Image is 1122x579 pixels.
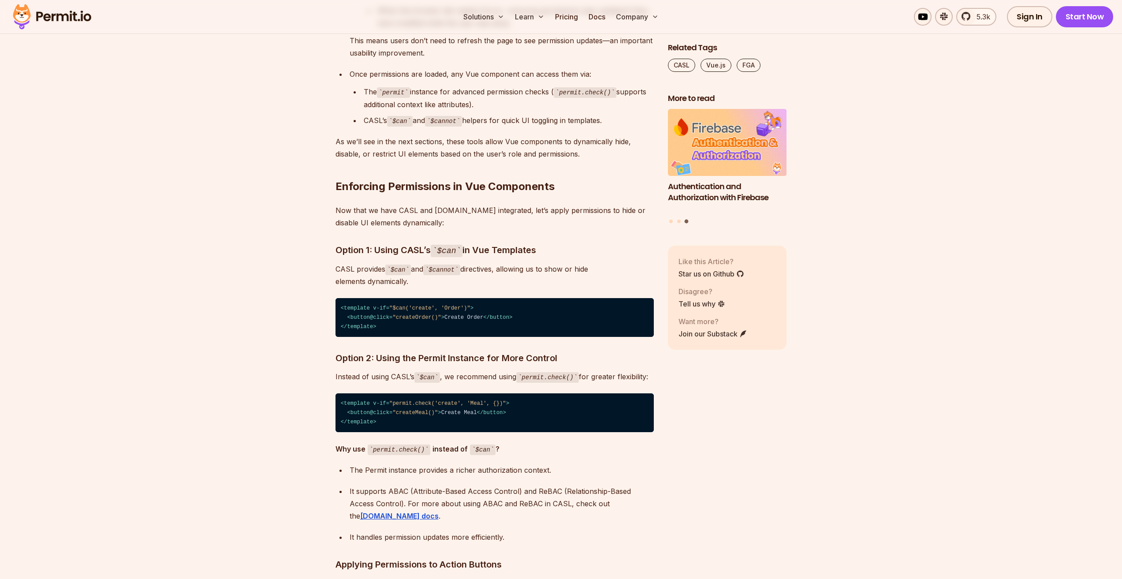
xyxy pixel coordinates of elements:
[347,324,373,330] span: template
[335,144,654,194] h2: Enforcing Permissions in Vue Components
[971,11,990,22] span: 5.3k
[483,314,512,321] span: </ >
[1056,6,1114,27] a: Start Now
[344,305,370,311] span: template
[612,8,662,26] button: Company
[341,400,509,407] span: < = >
[414,372,440,383] code: $can
[9,2,95,32] img: Permit logo
[678,256,744,267] p: Like this Article?
[350,314,370,321] span: button
[678,286,725,297] p: Disagree?
[425,116,462,127] code: $cannot
[668,181,787,203] h3: Authentication and Authorization with Firebase
[678,329,747,339] a: Join our Substack
[350,34,654,59] p: This means users don’t need to refresh the page to see permission updates—an important usability ...
[387,116,413,127] code: $can
[483,410,503,416] span: button
[737,59,760,72] a: FGA
[392,314,441,321] span: "createOrder()"
[668,93,787,104] h2: More to read
[490,314,509,321] span: button
[344,400,370,407] span: template
[460,8,508,26] button: Solutions
[335,298,654,337] code: Create Order
[335,243,654,258] h3: Option 1: Using CASL’s in Vue Templates
[552,8,582,26] a: Pricing
[389,400,506,407] span: "permit.check('create', 'Meal', {})"
[685,220,689,224] button: Go to slide 3
[347,314,444,321] span: < @ = >
[335,393,654,432] code: Create Meal
[335,135,654,160] p: As we’ll see in the next sections, these tools allow Vue components to dynamically hide, disable,...
[341,305,473,311] span: < = >
[350,531,654,543] div: It handles permission updates more efficiently.
[335,204,654,229] p: Now that we have CASL and [DOMAIN_NAME] integrated, let’s apply permissions to hide or disable UI...
[668,109,787,214] a: Authentication and Authorization with FirebaseAuthentication and Authorization with Firebase
[668,109,787,214] li: 3 of 3
[335,263,654,288] p: CASL provides and directives, allowing us to show or hide elements dynamically.
[669,220,673,223] button: Go to slide 1
[678,299,725,309] a: Tell us why
[350,464,654,476] div: The Permit instance provides a richer authorization context.
[341,419,376,425] span: </ >
[335,351,654,365] h3: Option 2: Using the Permit Instance for More Control
[668,109,787,176] img: Authentication and Authorization with Firebase
[678,269,744,279] a: Star us on Github
[470,445,496,455] code: $can
[701,59,731,72] a: Vue.js
[347,410,441,416] span: < @ = >
[385,265,411,275] code: $can
[360,512,439,520] a: [DOMAIN_NAME] docs
[373,400,386,407] span: v-if
[335,445,365,453] strong: Why use
[392,410,438,416] span: "createMeal()"
[335,370,654,383] p: Instead of using CASL’s , we recommend using for greater flexibility:
[368,445,430,455] code: permit.check()
[347,419,373,425] span: template
[554,87,616,98] code: permit.check()
[516,372,579,383] code: permit.check()
[956,8,996,26] a: 5.3k
[389,305,470,311] span: "$can('create', 'Order')"
[668,59,695,72] a: CASL
[1007,6,1052,27] a: Sign In
[668,42,787,53] h2: Related Tags
[350,485,654,522] div: It supports ABAC (Attribute-Based Access Control) and ReBAC (Relationship-Based Access Control). ...
[677,220,681,223] button: Go to slide 2
[678,316,747,327] p: Want more?
[341,324,376,330] span: </ >
[377,87,410,98] code: permit
[373,314,389,321] span: click
[373,410,389,416] span: click
[364,86,654,111] div: The instance for advanced permission checks ( supports additional context like attributes).
[350,410,370,416] span: button
[335,557,654,572] h3: Applying Permissions to Action Buttons
[668,109,787,225] div: Posts
[432,445,468,453] strong: instead of
[477,410,506,416] span: </ >
[431,245,463,257] code: $can
[350,68,654,80] p: Once permissions are loaded, any Vue component can access them via:
[585,8,609,26] a: Docs
[373,305,386,311] span: v-if
[496,445,499,453] strong: ?
[511,8,548,26] button: Learn
[423,265,460,275] code: $cannot
[364,114,654,127] div: CASL’s and helpers for quick UI toggling in templates.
